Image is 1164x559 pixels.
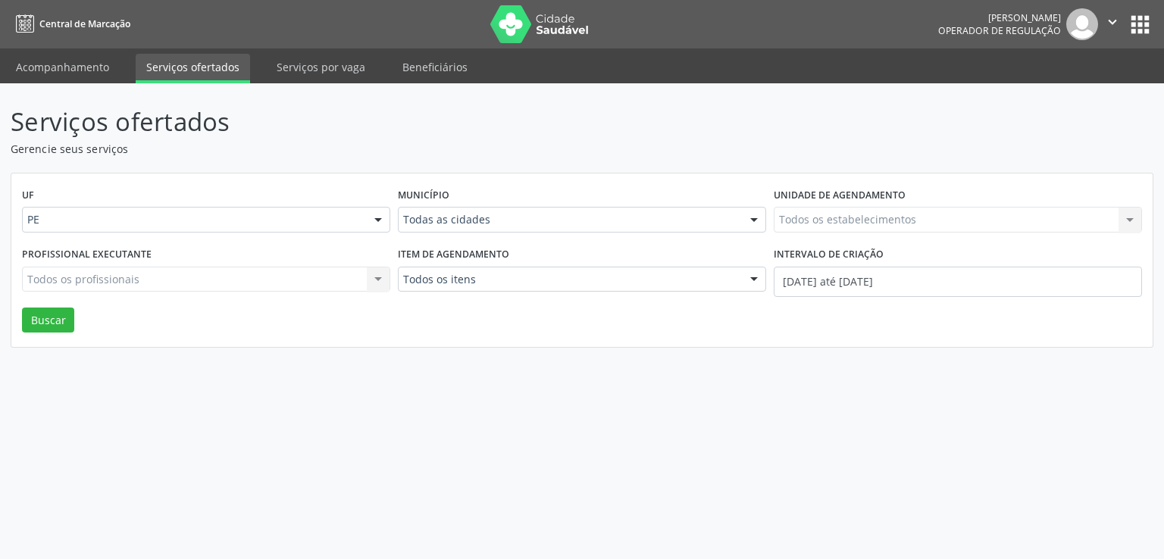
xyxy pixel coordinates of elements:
p: Gerencie seus serviços [11,141,811,157]
button: Buscar [22,308,74,333]
a: Beneficiários [392,54,478,80]
span: Operador de regulação [938,24,1061,37]
img: img [1066,8,1098,40]
a: Serviços por vaga [266,54,376,80]
span: PE [27,212,359,227]
label: Unidade de agendamento [774,184,906,208]
a: Serviços ofertados [136,54,250,83]
label: Município [398,184,449,208]
button:  [1098,8,1127,40]
label: Item de agendamento [398,243,509,267]
label: Intervalo de criação [774,243,884,267]
label: UF [22,184,34,208]
button: apps [1127,11,1153,38]
label: Profissional executante [22,243,152,267]
a: Central de Marcação [11,11,130,36]
span: Todas as cidades [403,212,735,227]
div: [PERSON_NAME] [938,11,1061,24]
span: Todos os itens [403,272,735,287]
span: Central de Marcação [39,17,130,30]
a: Acompanhamento [5,54,120,80]
input: Selecione um intervalo [774,267,1142,297]
i:  [1104,14,1121,30]
p: Serviços ofertados [11,103,811,141]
